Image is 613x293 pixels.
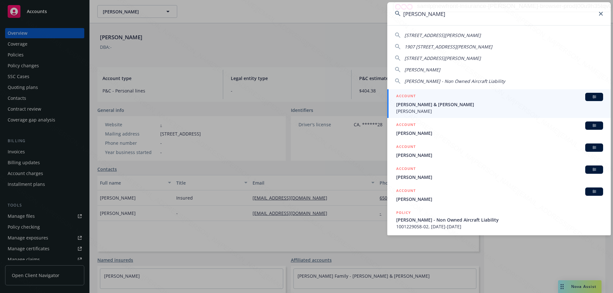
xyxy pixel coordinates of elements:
span: 1001229058-02, [DATE]-[DATE] [396,223,603,230]
span: [PERSON_NAME] [396,196,603,202]
a: ACCOUNTBI[PERSON_NAME] [387,118,611,140]
h5: POLICY [396,209,411,216]
span: [PERSON_NAME] [396,174,603,180]
span: BI [588,123,601,128]
span: 1907 [STREET_ADDRESS][PERSON_NAME] [405,44,492,50]
h5: ACCOUNT [396,187,416,195]
span: BI [588,167,601,172]
span: BI [588,145,601,150]
a: ACCOUNTBI[PERSON_NAME] & [PERSON_NAME][PERSON_NAME] [387,89,611,118]
h5: ACCOUNT [396,143,416,151]
h5: ACCOUNT [396,121,416,129]
span: [PERSON_NAME] [396,152,603,158]
input: Search... [387,2,611,25]
a: ACCOUNTBI[PERSON_NAME] [387,140,611,162]
a: ACCOUNTBI[PERSON_NAME] [387,162,611,184]
span: [PERSON_NAME] - Non Owned Aircraft Liability [405,78,505,84]
a: ACCOUNTBI[PERSON_NAME] [387,184,611,206]
span: BI [588,189,601,194]
span: [PERSON_NAME] [396,108,603,114]
span: [PERSON_NAME] - Non Owned Aircraft Liability [396,216,603,223]
span: BI [588,94,601,100]
a: POLICY[PERSON_NAME] - Non Owned Aircraft Liability1001229058-02, [DATE]-[DATE] [387,206,611,233]
span: [PERSON_NAME] [405,67,440,73]
span: [PERSON_NAME] & [PERSON_NAME] [396,101,603,108]
span: [STREET_ADDRESS][PERSON_NAME] [405,55,481,61]
span: [PERSON_NAME] [396,130,603,136]
span: [STREET_ADDRESS][PERSON_NAME] [405,32,481,38]
h5: ACCOUNT [396,165,416,173]
h5: ACCOUNT [396,93,416,100]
